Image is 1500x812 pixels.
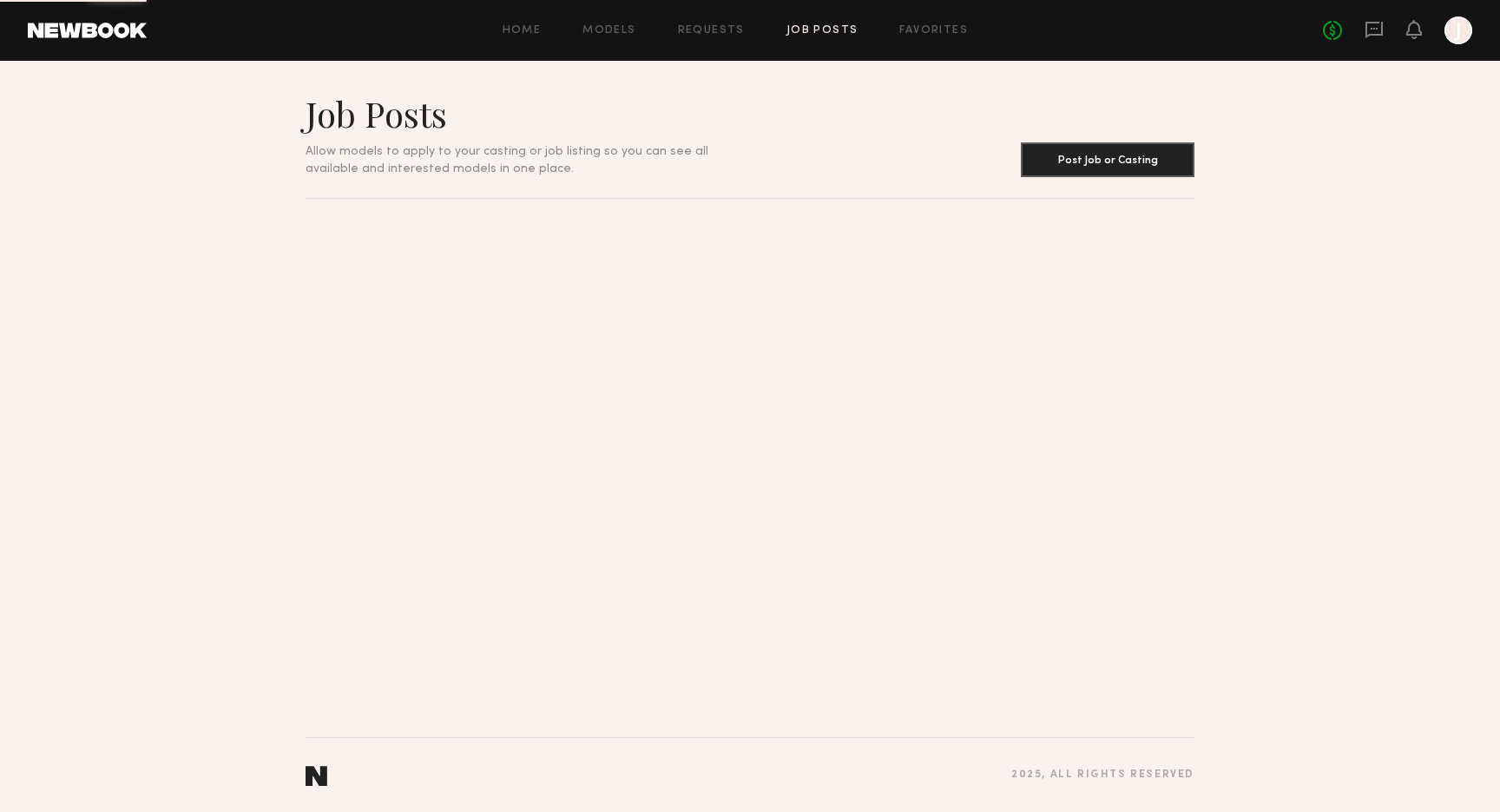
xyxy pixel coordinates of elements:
[306,92,750,135] h1: Job Posts
[1444,17,1472,44] a: J
[899,25,968,36] a: Favorites
[678,25,745,36] a: Requests
[503,25,542,36] a: Home
[1011,769,1194,781] div: 2025 , all rights reserved
[1021,142,1194,177] button: Post Job or Casting
[306,146,708,175] span: Allow models to apply to your casting or job listing so you can see all available and interested ...
[582,25,635,36] a: Models
[786,25,859,36] a: Job Posts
